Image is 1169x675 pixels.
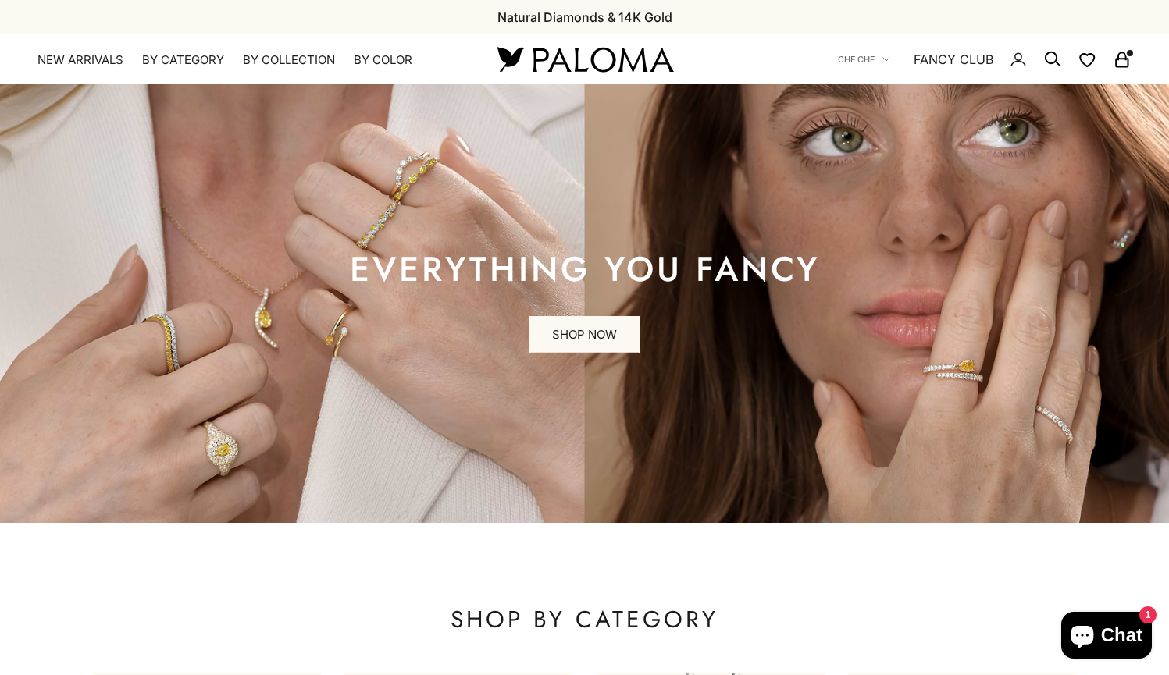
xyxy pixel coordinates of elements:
summary: By Collection [243,52,335,68]
inbox-online-store-chat: Shopify online store chat [1057,612,1157,663]
a: NEW ARRIVALS [37,52,123,68]
a: FANCY CLUB [914,49,993,69]
p: EVERYTHING YOU FANCY [350,254,820,285]
p: SHOP BY CATEGORY [93,604,1076,635]
button: CHF CHF [838,52,890,66]
summary: By Category [142,52,224,68]
span: CHF CHF [838,52,875,66]
p: Natural Diamonds & 14K Gold [497,7,672,27]
nav: Secondary navigation [838,34,1132,84]
summary: By Color [354,52,412,68]
a: SHOP NOW [529,316,640,353]
nav: Primary navigation [37,52,460,68]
